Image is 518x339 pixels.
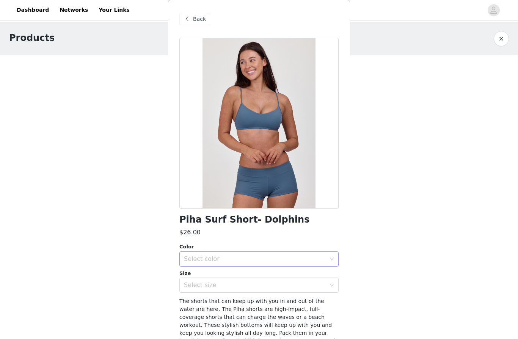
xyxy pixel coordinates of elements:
div: Color [179,243,339,251]
div: Select color [184,255,326,263]
h3: $26.00 [179,228,201,237]
i: icon: down [330,283,334,288]
i: icon: down [330,257,334,262]
h1: Piha Surf Short- Dolphins [179,215,309,225]
a: Your Links [94,2,134,19]
div: avatar [490,4,497,16]
div: Select size [184,281,326,289]
div: Size [179,270,339,277]
span: Back [193,15,206,23]
h1: Products [9,31,55,45]
a: Networks [55,2,93,19]
a: Dashboard [12,2,53,19]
